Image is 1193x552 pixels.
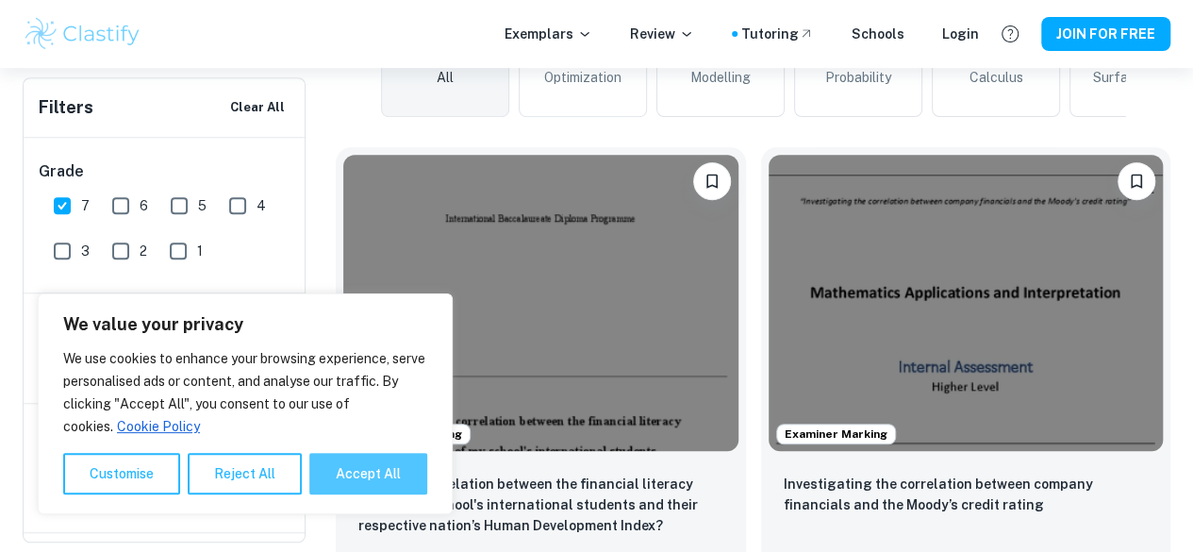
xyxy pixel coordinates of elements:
button: Customise [63,453,180,494]
p: Is there a correlation between the financial literacy level of my school's international students... [358,474,723,536]
span: Examiner Marking [777,426,895,443]
p: Exemplars [505,24,592,44]
p: Review [630,24,694,44]
p: We value your privacy [63,313,427,336]
div: We value your privacy [38,293,453,514]
span: 7 [81,195,90,216]
button: Help and Feedback [994,18,1026,50]
button: Please log in to bookmark exemplars [1118,162,1155,200]
button: Please log in to bookmark exemplars [693,162,731,200]
img: Math AI IA example thumbnail: Is there a correlation between the finan [343,155,738,451]
img: Clastify logo [23,15,142,53]
img: Math AI IA example thumbnail: Investigating the correlation between co [769,155,1164,451]
a: Cookie Policy [116,418,201,435]
p: Investigating the correlation between company financials and the Moody’s credit rating [784,474,1149,515]
button: Reject All [188,453,302,494]
span: 5 [198,195,207,216]
h6: Grade [39,160,291,183]
a: Login [942,24,979,44]
span: 2 [140,241,147,261]
h6: Filters [39,94,93,121]
p: We use cookies to enhance your browsing experience, serve personalised ads or content, and analys... [63,347,427,438]
span: 4 [257,195,266,216]
span: Optimization [544,67,621,88]
span: Surface Area [1093,67,1175,88]
span: Modelling [690,67,751,88]
a: Tutoring [741,24,814,44]
button: Accept All [309,453,427,494]
span: 6 [140,195,148,216]
button: Clear All [225,93,290,122]
button: JOIN FOR FREE [1041,17,1170,51]
span: Calculus [969,67,1023,88]
span: 3 [81,241,90,261]
span: 1 [197,241,203,261]
span: Probability [825,67,891,88]
span: All [437,67,454,88]
a: Schools [852,24,904,44]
